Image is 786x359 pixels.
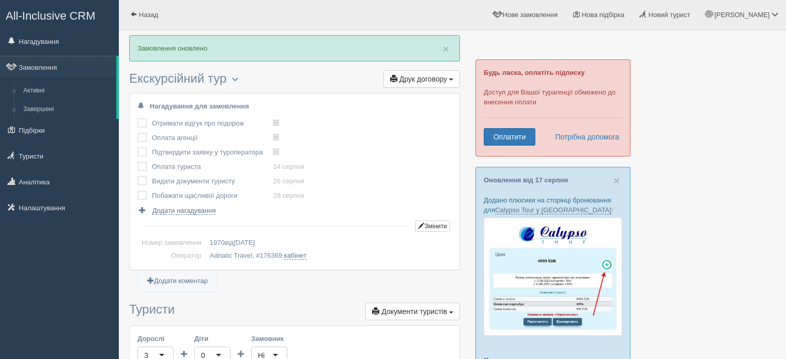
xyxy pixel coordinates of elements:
button: Друк договору [383,70,460,88]
p: Додано плюсики на сторінці бронювання для : [484,195,622,215]
span: Додати нагадування [152,207,216,215]
button: Документи туристів [365,303,460,320]
td: Підтвердити заявку у туроператора [152,145,273,160]
a: Додати нагадування [137,206,215,215]
span: [DATE] [234,239,255,246]
button: Змінити [415,221,450,232]
b: Нагадування для замовлення [150,102,249,110]
a: Активні [19,82,116,100]
div: Замовлення оновлено [129,35,460,61]
button: Close [443,43,449,54]
span: × [443,43,449,55]
span: All-Inclusive CRM [6,9,96,22]
span: Назад [139,11,158,19]
td: Оплата агенції [152,131,273,145]
span: Нове замовлення [503,11,558,19]
td: Побажати щасливої дороги [152,189,273,203]
td: Оператор [137,249,206,262]
a: Додати коментар [138,271,217,292]
td: Отримати відгук про подорож [152,116,273,131]
a: Завершені [19,100,116,119]
a: Потрібна допомога [548,128,620,146]
label: Замовник [251,334,287,344]
span: [PERSON_NAME] [714,11,769,19]
span: × [613,175,620,186]
a: 14 серпня [273,163,304,170]
div: Доступ для Вашої турагенції обмежено до внесення оплати [475,59,630,157]
h3: Екскурсійний тур [129,72,460,88]
a: Calypso Tour у [GEOGRAPHIC_DATA] [495,206,611,214]
a: 28 серпня [273,192,304,199]
a: кабінет [284,252,306,260]
img: calypso-tour-proposal-crm-for-travel-agency.jpg [484,217,622,336]
td: Adriatic Travel, # , [206,249,452,262]
span: Друк договору [399,75,447,83]
b: Будь ласка, оплатіть підписку [484,69,584,76]
td: Видати документи туристу [152,174,273,189]
a: Оновлення від 17 серпня [484,176,568,184]
label: Діти [194,334,230,344]
a: Оплатити [484,128,535,146]
a: 26 серпня [273,177,304,185]
button: Close [613,175,620,186]
a: All-Inclusive CRM [1,1,118,29]
span: Нова підбірка [582,11,625,19]
span: 176369 [260,252,282,259]
span: Документи туристів [381,307,447,316]
h3: Туристи [129,303,460,320]
label: Дорослі [137,334,174,344]
td: Оплата туриста [152,160,273,174]
span: 1970 [210,239,225,246]
td: від [206,237,452,249]
td: Номер замовлення [137,237,206,249]
span: Новий турист [649,11,690,19]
